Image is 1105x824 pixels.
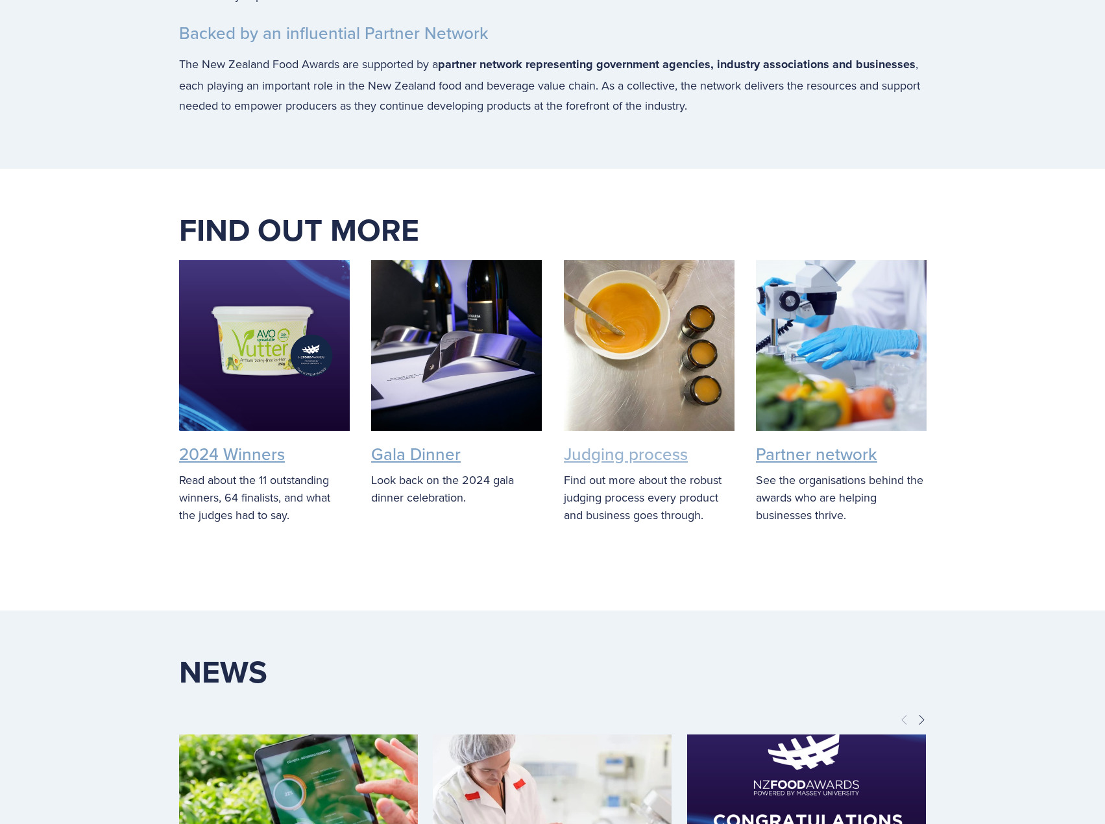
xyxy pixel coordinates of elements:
a: Gala Dinner [371,442,461,466]
a: Judging process [564,442,688,466]
p: The New Zealand Food Awards are supported by a , each playing an important role in the New Zealan... [179,54,927,116]
p: Read about the 11 outstanding winners, 64 finalists, and what the judges had to say. [179,471,350,524]
span: Previous [899,713,910,725]
p: Find out more about the robust judging process every product and business goes through. [564,471,735,524]
h1: FIND OUT MORE [179,210,927,249]
h3: Backed by an influential Partner Network [179,23,927,44]
p: Look back on the 2024 gala dinner celebration. [371,471,542,506]
a: Partner network [756,442,877,466]
a: 2024 Winners [179,442,285,466]
p: See the organisations behind the awards who are helping businesses thrive. [756,471,927,524]
h1: News [179,652,927,691]
strong: partner network representing government agencies, industry associations and businesses [438,56,916,73]
span: Next [916,713,927,725]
